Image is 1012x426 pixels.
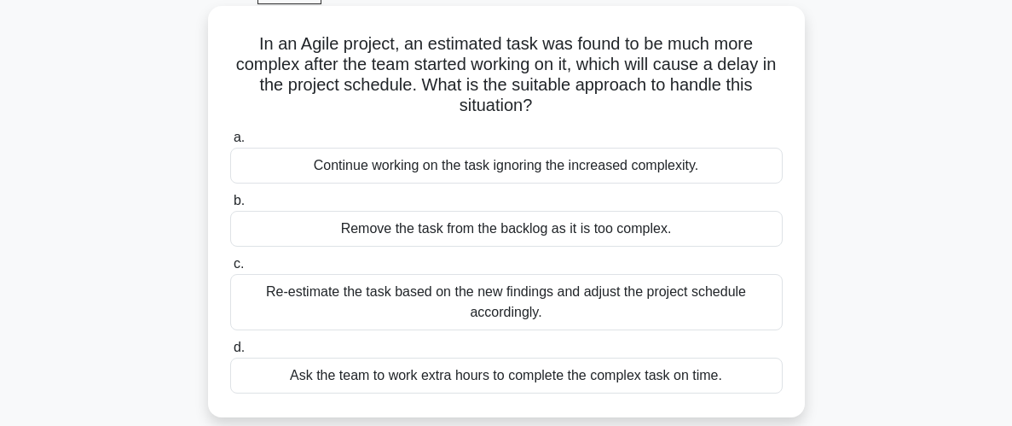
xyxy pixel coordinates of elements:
[234,340,245,354] span: d.
[230,358,783,394] div: Ask the team to work extra hours to complete the complex task on time.
[234,256,244,271] span: c.
[230,274,783,330] div: Re-estimate the task based on the new findings and adjust the project schedule accordingly.
[230,211,783,247] div: Remove the task from the backlog as it is too complex.
[234,130,245,144] span: a.
[234,193,245,207] span: b.
[228,33,784,117] h5: In an Agile project, an estimated task was found to be much more complex after the team started w...
[230,148,783,184] div: Continue working on the task ignoring the increased complexity.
